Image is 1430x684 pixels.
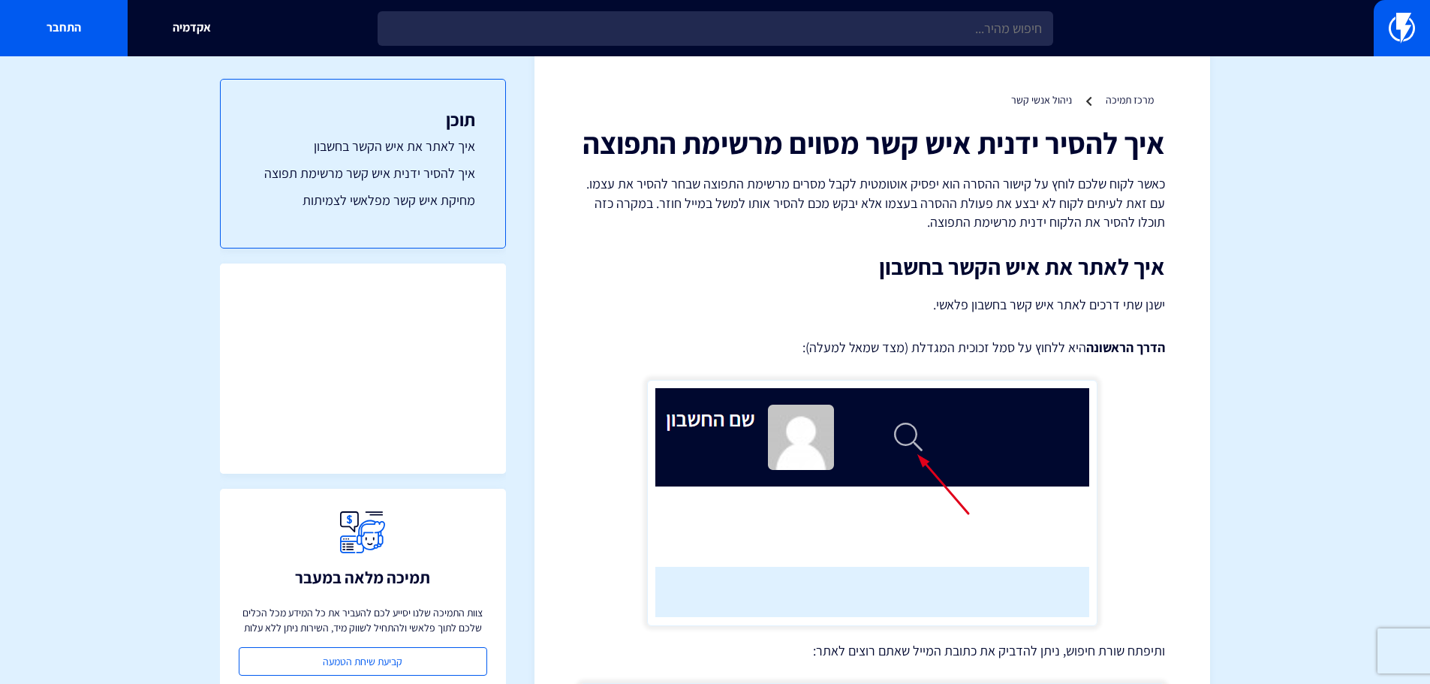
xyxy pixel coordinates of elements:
p: היא ללחוץ על סמל זכוכית המגדלת (מצד שמאל למעלה): [580,338,1165,357]
a: מרכז תמיכה [1106,93,1154,107]
input: חיפוש מהיר... [378,11,1053,46]
a: איך לאתר את איש הקשר בחשבון [251,137,475,156]
p: ותיפתח שורת חיפוש, ניתן להדביק את כתובת המייל שאתם רוצים לאתר: [580,641,1165,661]
h3: תמיכה מלאה במעבר [295,568,430,586]
h1: איך להסיר ידנית איש קשר מסוים מרשימת התפוצה [580,126,1165,159]
a: קביעת שיחת הטמעה [239,647,487,676]
p: כאשר לקוח שלכם לוחץ על קישור ההסרה הוא יפסיק אוטומטית לקבל מסרים מרשימת התפוצה שבחר להסיר את עצמו... [580,174,1165,232]
a: מחיקת איש קשר מפלאשי לצמיתות [251,191,475,210]
p: צוות התמיכה שלנו יסייע לכם להעביר את כל המידע מכל הכלים שלכם לתוך פלאשי ולהתחיל לשווק מיד, השירות... [239,605,487,635]
strong: הדרך הראשונה [1086,339,1165,356]
a: ניהול אנשי קשר [1011,93,1072,107]
a: איך להסיר ידנית איש קשר מרשימת תפוצה [251,164,475,183]
h2: איך לאתר את איש הקשר בחשבון [580,255,1165,279]
p: ישנן שתי דרכים לאתר איש קשר בחשבון פלאשי. [580,294,1165,315]
h3: תוכן [251,110,475,129]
